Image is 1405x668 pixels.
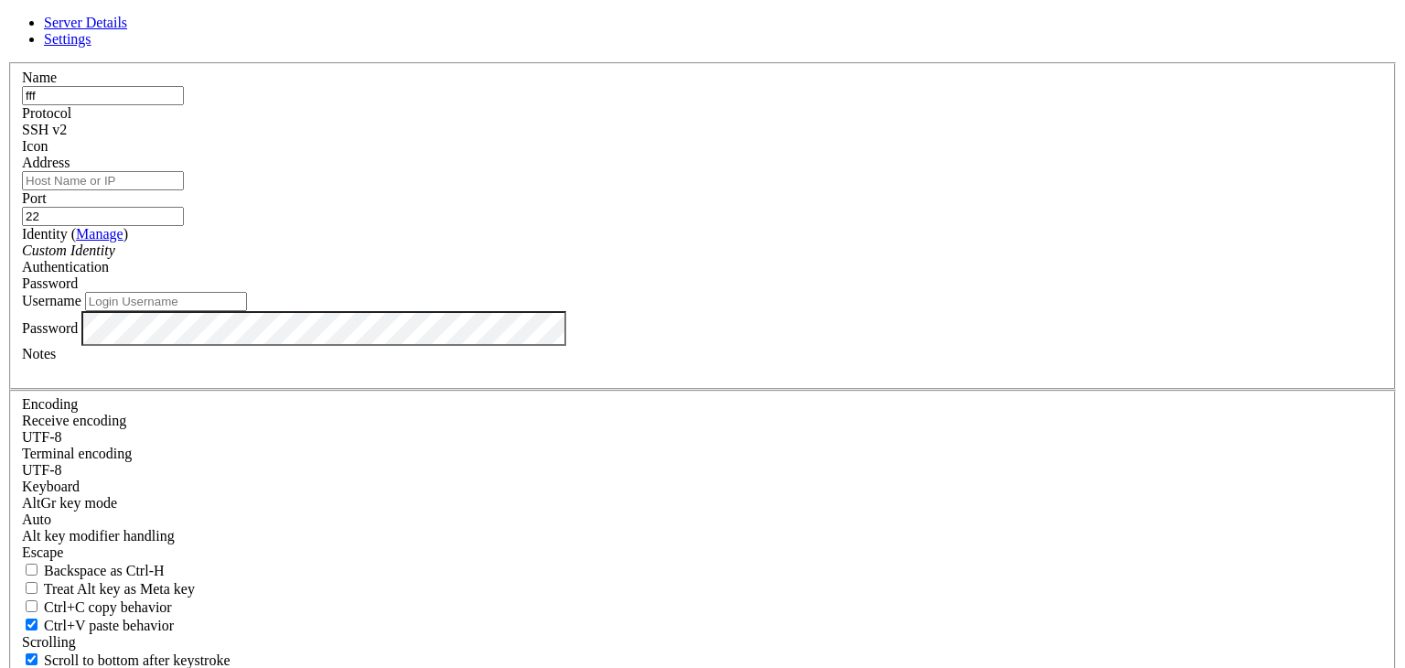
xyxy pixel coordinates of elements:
[22,242,115,258] i: Custom Identity
[22,207,184,226] input: Port Number
[22,275,78,291] span: Password
[22,346,56,361] label: Notes
[22,138,48,154] label: Icon
[44,652,231,668] span: Scroll to bottom after keystroke
[22,652,231,668] label: Whether to scroll to the bottom on any keystroke.
[22,319,78,335] label: Password
[22,544,1383,561] div: Escape
[22,479,80,494] label: Keyboard
[22,528,175,544] label: Controls how the Alt key is handled. Escape: Send an ESC prefix. 8-Bit: Add 128 to the typed char...
[22,446,132,461] label: The default terminal encoding. ISO-2022 enables character map translations (like graphics maps). ...
[22,429,1383,446] div: UTF-8
[22,512,1383,528] div: Auto
[26,600,38,612] input: Ctrl+C copy behavior
[22,544,63,560] span: Escape
[26,582,38,594] input: Treat Alt key as Meta key
[22,495,117,511] label: Set the expected encoding for data received from the host. If the encodings do not match, visual ...
[22,171,184,190] input: Host Name or IP
[76,226,123,242] a: Manage
[22,242,1383,259] div: Custom Identity
[22,429,62,445] span: UTF-8
[22,259,109,275] label: Authentication
[22,86,184,105] input: Server Name
[26,564,38,576] input: Backspace as Ctrl-H
[44,581,195,597] span: Treat Alt key as Meta key
[22,122,1383,138] div: SSH v2
[22,512,51,527] span: Auto
[22,105,71,121] label: Protocol
[22,275,1383,292] div: Password
[26,653,38,665] input: Scroll to bottom after keystroke
[22,226,128,242] label: Identity
[22,563,165,578] label: If true, the backspace should send BS ('\x08', aka ^H). Otherwise the backspace key should send '...
[22,634,76,650] label: Scrolling
[71,226,128,242] span: ( )
[22,70,57,85] label: Name
[22,293,81,308] label: Username
[22,396,78,412] label: Encoding
[22,122,67,137] span: SSH v2
[44,599,172,615] span: Ctrl+C copy behavior
[22,581,195,597] label: Whether the Alt key acts as a Meta key or as a distinct Alt key.
[22,599,172,615] label: Ctrl-C copies if true, send ^C to host if false. Ctrl-Shift-C sends ^C to host if true, copies if...
[22,413,126,428] label: Set the expected encoding for data received from the host. If the encodings do not match, visual ...
[44,31,91,47] a: Settings
[22,190,47,206] label: Port
[22,462,62,478] span: UTF-8
[22,155,70,170] label: Address
[44,563,165,578] span: Backspace as Ctrl-H
[22,462,1383,479] div: UTF-8
[26,619,38,630] input: Ctrl+V paste behavior
[44,15,127,30] a: Server Details
[22,618,174,633] label: Ctrl+V pastes if true, sends ^V to host if false. Ctrl+Shift+V sends ^V to host if true, pastes i...
[44,618,174,633] span: Ctrl+V paste behavior
[85,292,247,311] input: Login Username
